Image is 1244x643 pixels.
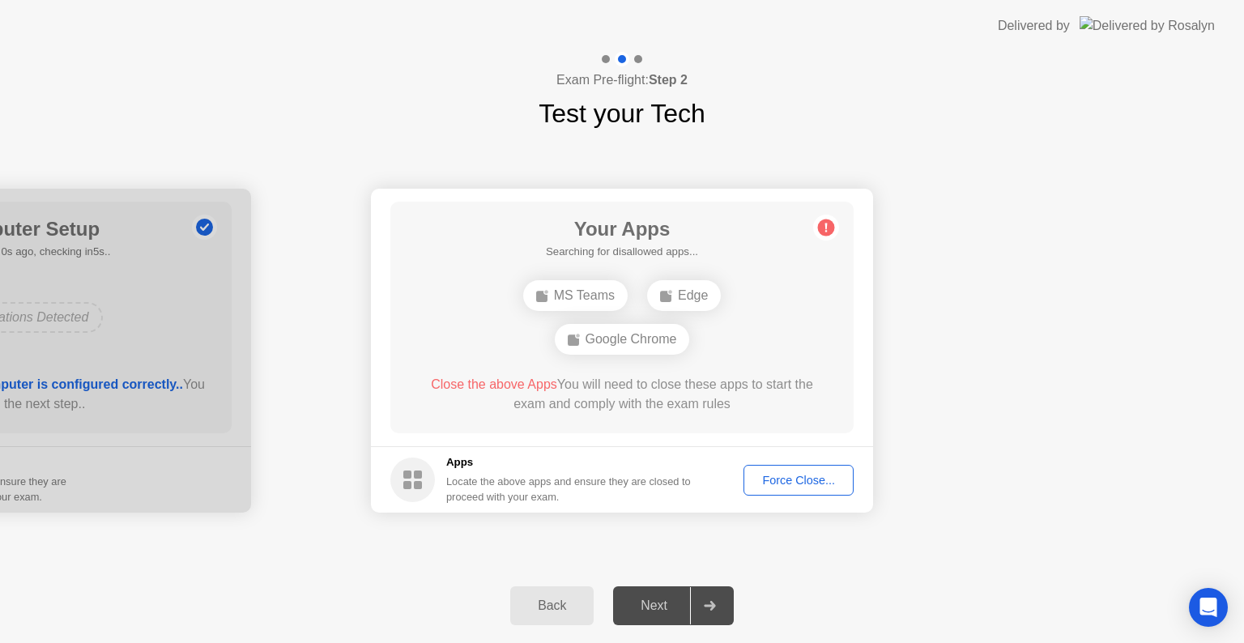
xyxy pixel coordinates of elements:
div: MS Teams [523,280,628,311]
span: Close the above Apps [431,377,557,391]
button: Force Close... [743,465,854,496]
button: Next [613,586,734,625]
h5: Apps [446,454,692,471]
h5: Searching for disallowed apps... [546,244,698,260]
div: Google Chrome [555,324,690,355]
div: Force Close... [749,474,848,487]
h1: Your Apps [546,215,698,244]
div: You will need to close these apps to start the exam and comply with the exam rules [414,375,831,414]
div: Delivered by [998,16,1070,36]
div: Back [515,598,589,613]
h1: Test your Tech [539,94,705,133]
div: Next [618,598,690,613]
button: Back [510,586,594,625]
div: Locate the above apps and ensure they are closed to proceed with your exam. [446,474,692,505]
img: Delivered by Rosalyn [1080,16,1215,35]
div: Open Intercom Messenger [1189,588,1228,627]
div: Edge [647,280,721,311]
b: Step 2 [649,73,688,87]
h4: Exam Pre-flight: [556,70,688,90]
